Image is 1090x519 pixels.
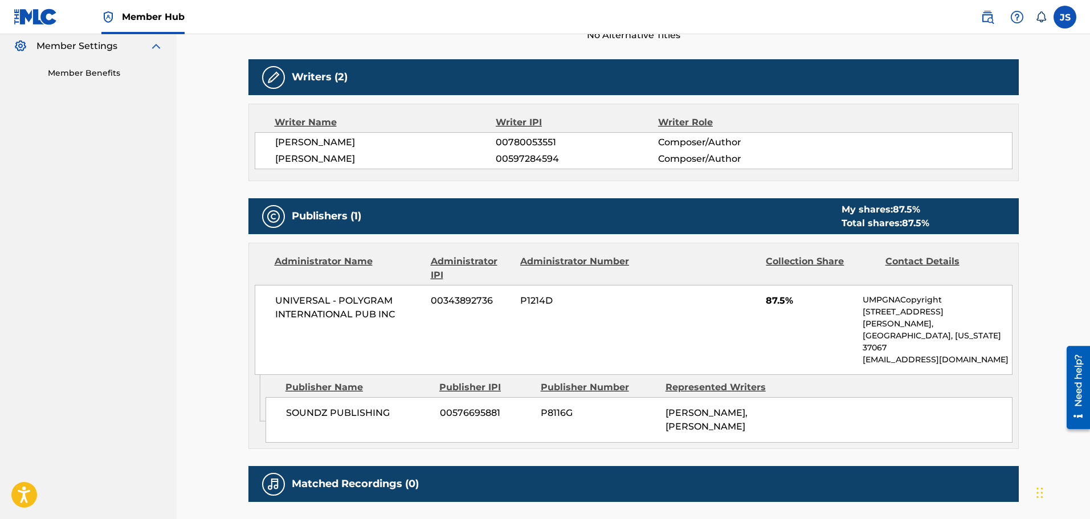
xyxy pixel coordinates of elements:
a: Member Benefits [48,67,163,79]
span: P1214D [520,294,631,308]
img: expand [149,39,163,53]
span: P8116G [541,406,657,420]
span: Composer/Author [658,152,806,166]
p: [EMAIL_ADDRESS][DOMAIN_NAME] [863,354,1011,366]
span: 00343892736 [431,294,512,308]
img: Matched Recordings [267,477,280,491]
img: search [981,10,994,24]
span: 00576695881 [440,406,532,420]
a: Public Search [976,6,999,28]
h5: Writers (2) [292,71,348,84]
iframe: Chat Widget [1033,464,1090,519]
img: Top Rightsholder [101,10,115,24]
p: [GEOGRAPHIC_DATA], [US_STATE] 37067 [863,330,1011,354]
h5: Publishers (1) [292,210,361,223]
p: UMPGNACopyright [863,294,1011,306]
div: Administrator IPI [431,255,512,282]
div: Publisher Name [285,381,431,394]
div: Writer IPI [496,116,658,129]
div: Writer Role [658,116,806,129]
span: 87.5% [766,294,854,308]
img: Writers [267,71,280,84]
span: UNIVERSAL - POLYGRAM INTERNATIONAL PUB INC [275,294,423,321]
div: Collection Share [766,255,876,282]
div: Publisher Number [541,381,657,394]
div: My shares: [842,203,929,216]
span: 87.5 % [902,218,929,228]
div: Represented Writers [666,381,782,394]
span: 00780053551 [496,136,658,149]
img: Publishers [267,210,280,223]
span: 00597284594 [496,152,658,166]
h5: Matched Recordings (0) [292,477,419,491]
div: User Menu [1054,6,1076,28]
div: Administrator Number [520,255,631,282]
div: Publisher IPI [439,381,532,394]
span: Member Settings [36,39,117,53]
div: Drag [1036,476,1043,510]
div: Help [1006,6,1028,28]
div: Administrator Name [275,255,422,282]
iframe: Resource Center [1058,341,1090,433]
span: [PERSON_NAME], [PERSON_NAME] [666,407,748,432]
span: [PERSON_NAME] [275,152,496,166]
span: [PERSON_NAME] [275,136,496,149]
span: No Alternative Titles [248,28,1019,42]
img: help [1010,10,1024,24]
div: Writer Name [275,116,496,129]
span: 87.5 % [893,204,920,215]
span: Member Hub [122,10,185,23]
div: Contact Details [885,255,996,282]
div: Notifications [1035,11,1047,23]
p: [STREET_ADDRESS][PERSON_NAME], [863,306,1011,330]
img: Member Settings [14,39,27,53]
span: Composer/Author [658,136,806,149]
img: MLC Logo [14,9,58,25]
span: SOUNDZ PUBLISHING [286,406,431,420]
div: Total shares: [842,216,929,230]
